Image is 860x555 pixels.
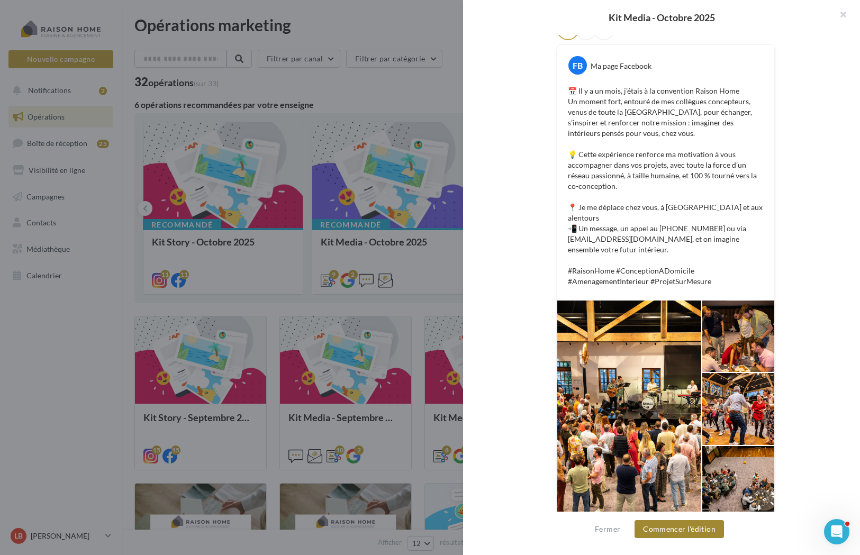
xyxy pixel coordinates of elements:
div: FB [568,56,587,75]
div: Ma page Facebook [591,61,651,71]
p: 📅 Il y a un mois, j’étais à la convention Raison Home Un moment fort, entouré de mes collègues co... [568,86,764,287]
button: Commencer l'édition [635,520,724,538]
button: Fermer [591,523,624,535]
div: Kit Media - Octobre 2025 [480,13,843,22]
iframe: Intercom live chat [824,519,849,544]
